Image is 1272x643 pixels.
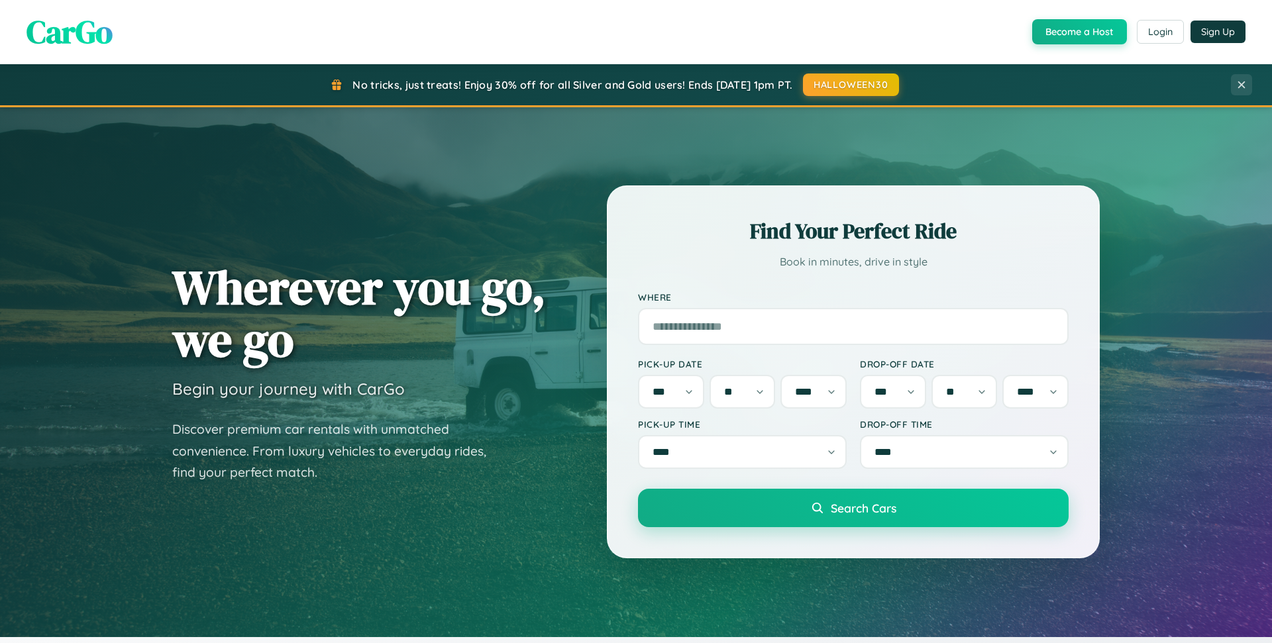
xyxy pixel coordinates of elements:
[26,10,113,54] span: CarGo
[638,217,1069,246] h2: Find Your Perfect Ride
[860,419,1069,430] label: Drop-off Time
[638,419,847,430] label: Pick-up Time
[638,358,847,370] label: Pick-up Date
[1032,19,1127,44] button: Become a Host
[638,291,1069,303] label: Where
[638,252,1069,272] p: Book in minutes, drive in style
[352,78,792,91] span: No tricks, just treats! Enjoy 30% off for all Silver and Gold users! Ends [DATE] 1pm PT.
[831,501,896,515] span: Search Cars
[803,74,899,96] button: HALLOWEEN30
[1191,21,1245,43] button: Sign Up
[860,358,1069,370] label: Drop-off Date
[172,419,503,483] p: Discover premium car rentals with unmatched convenience. From luxury vehicles to everyday rides, ...
[1137,20,1184,44] button: Login
[172,379,405,399] h3: Begin your journey with CarGo
[638,489,1069,527] button: Search Cars
[172,261,546,366] h1: Wherever you go, we go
